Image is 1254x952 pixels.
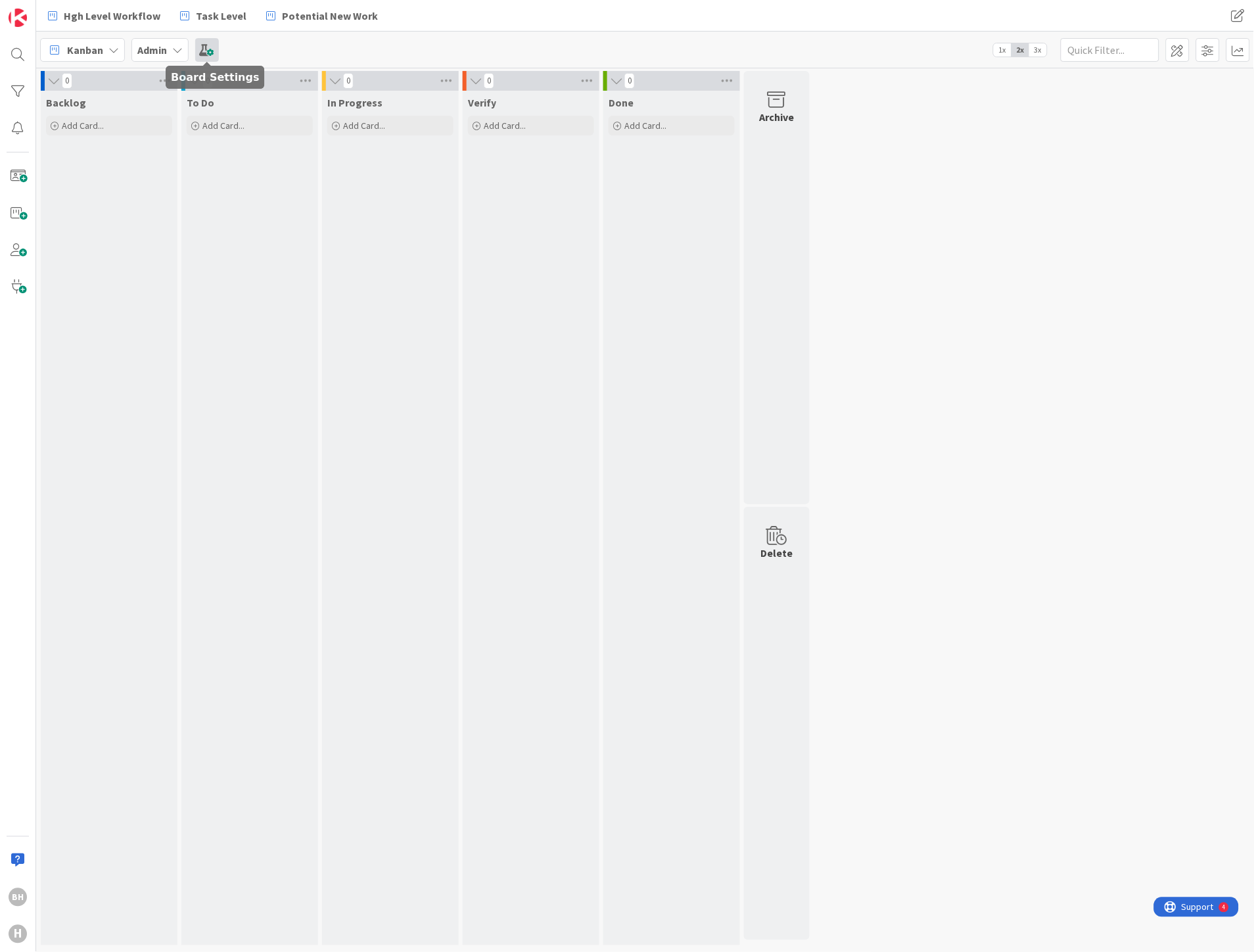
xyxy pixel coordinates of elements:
span: Add Card... [484,120,526,131]
span: Backlog [46,96,86,109]
span: 0 [343,73,354,89]
span: Task Level [196,8,246,24]
input: Quick Filter... [1061,38,1159,62]
b: Admin [137,43,167,57]
span: Done [609,96,634,109]
span: Verify [468,96,496,109]
span: Add Card... [202,120,244,131]
span: Add Card... [624,120,666,131]
span: 0 [484,73,494,89]
span: 2x [1011,43,1029,57]
div: Archive [760,109,795,125]
a: Task Level [172,4,254,28]
span: Add Card... [62,120,104,131]
a: Hgh Level Workflow [40,4,168,28]
h5: Board Settings [171,71,259,83]
span: 1x [994,43,1011,57]
span: Support [28,2,60,18]
span: Add Card... [343,120,385,131]
div: 4 [68,5,72,16]
a: Potential New Work [258,4,386,28]
div: Delete [761,545,793,561]
img: Visit kanbanzone.com [9,9,27,27]
span: In Progress [327,96,383,109]
div: H [9,925,27,943]
div: BH [9,888,27,907]
span: 0 [624,73,635,89]
span: Potential New Work [282,8,378,24]
span: 3x [1029,43,1047,57]
span: To Do [187,96,214,109]
span: Kanban [67,42,103,58]
span: Hgh Level Workflow [64,8,160,24]
span: 0 [62,73,72,89]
